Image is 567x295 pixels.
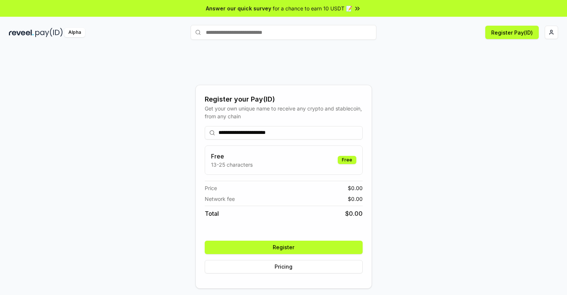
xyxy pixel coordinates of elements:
[35,28,63,37] img: pay_id
[485,26,539,39] button: Register Pay(ID)
[211,161,253,169] p: 13-25 characters
[9,28,34,37] img: reveel_dark
[205,94,363,105] div: Register your Pay(ID)
[345,209,363,218] span: $ 0.00
[205,195,235,203] span: Network fee
[273,4,352,12] span: for a chance to earn 10 USDT 📝
[205,260,363,273] button: Pricing
[205,184,217,192] span: Price
[206,4,271,12] span: Answer our quick survey
[205,241,363,254] button: Register
[205,209,219,218] span: Total
[348,184,363,192] span: $ 0.00
[64,28,85,37] div: Alpha
[205,105,363,120] div: Get your own unique name to receive any crypto and stablecoin, from any chain
[338,156,356,164] div: Free
[211,152,253,161] h3: Free
[348,195,363,203] span: $ 0.00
